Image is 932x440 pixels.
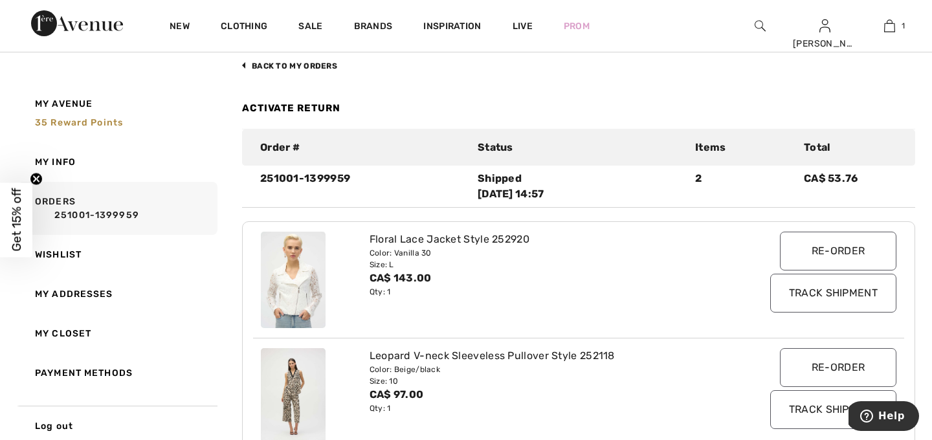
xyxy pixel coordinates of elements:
[35,208,213,222] a: 251001-1399959
[687,140,796,155] div: Items
[298,21,322,34] a: Sale
[17,142,217,182] a: My Info
[17,182,217,235] a: Orders
[170,21,190,34] a: New
[849,401,919,434] iframe: Opens a widget where you can find more information
[793,37,856,50] div: [PERSON_NAME]
[31,10,123,36] img: 1ère Avenue
[770,390,896,429] input: Track Shipment
[780,232,896,270] input: Re-order
[370,259,734,270] div: Size: L
[17,274,217,314] a: My Addresses
[902,20,905,32] span: 1
[780,348,896,387] input: Re-order
[354,21,393,34] a: Brands
[370,270,734,286] div: CA$ 143.00
[513,19,533,33] a: Live
[370,387,734,402] div: CA$ 97.00
[819,19,830,32] a: Sign In
[819,18,830,34] img: My Info
[30,173,43,186] button: Close teaser
[17,314,217,353] a: My Closet
[35,97,93,111] span: My Avenue
[478,171,680,202] div: Shipped [DATE] 14:57
[370,402,734,414] div: Qty: 1
[687,171,796,202] div: 2
[770,274,896,313] input: Track Shipment
[755,18,766,34] img: search the website
[884,18,895,34] img: My Bag
[242,102,340,114] a: Activate Return
[470,140,687,155] div: Status
[370,232,734,247] div: Floral Lace Jacket Style 252920
[370,375,734,387] div: Size: 10
[370,286,734,298] div: Qty: 1
[17,353,217,393] a: Payment Methods
[796,140,905,155] div: Total
[370,348,734,364] div: Leopard V-neck Sleeveless Pullover Style 252118
[370,247,734,259] div: Color: Vanilla 30
[370,364,734,375] div: Color: Beige/black
[423,21,481,34] span: Inspiration
[564,19,590,33] a: Prom
[242,61,337,71] a: back to My Orders
[858,18,921,34] a: 1
[796,171,905,202] div: CA$ 53.76
[252,140,470,155] div: Order #
[221,21,267,34] a: Clothing
[35,117,123,128] span: 35 Reward points
[9,188,24,252] span: Get 15% off
[17,235,217,274] a: Wishlist
[252,171,470,202] div: 251001-1399959
[261,232,326,329] img: joseph-ribkoff-jackets-blazers-vanilla-30_252920_3_78f0_search.jpg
